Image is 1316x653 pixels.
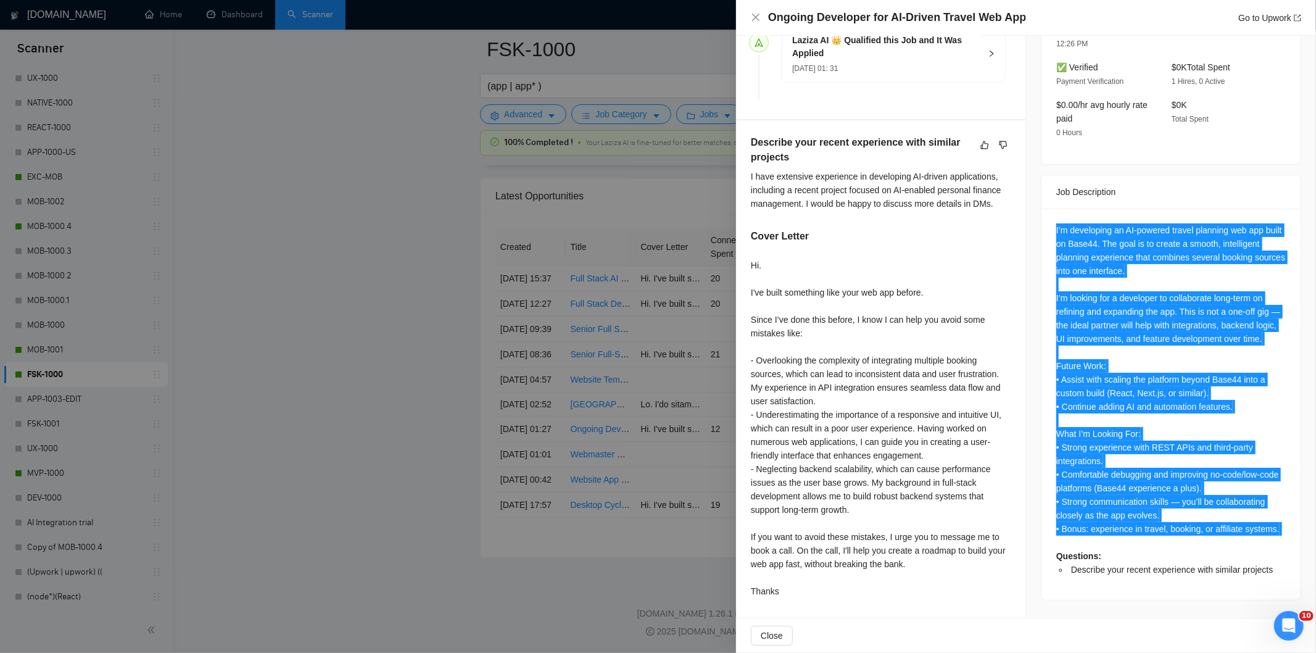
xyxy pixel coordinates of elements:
[977,138,992,152] button: like
[792,34,980,60] h5: Laziza AI 👑 Qualified this Job and It Was Applied
[999,140,1008,150] span: dislike
[751,259,1011,598] div: Hi. I've built something like your web app before. Since I’ve done this before, I know I can help...
[1274,611,1304,641] iframe: Intercom live chat
[751,12,761,22] span: close
[1056,175,1286,209] div: Job Description
[1172,115,1209,123] span: Total Spent
[1238,13,1301,23] a: Go to Upworkexport
[988,50,995,57] span: right
[1056,100,1148,123] span: $0.00/hr avg hourly rate paid
[751,229,809,244] h5: Cover Letter
[1071,565,1273,575] span: Describe your recent experience with similar projects
[996,138,1011,152] button: dislike
[980,140,989,150] span: like
[761,629,783,643] span: Close
[755,38,763,47] span: send
[768,10,1026,25] h4: Ongoing Developer for AI-Driven Travel Web App
[792,64,838,73] span: [DATE] 01: 31
[1056,223,1286,576] div: I’m developing an AI-powered travel planning web app built on Base44. The goal is to create a smo...
[1294,14,1301,22] span: export
[1172,77,1225,86] span: 1 Hires, 0 Active
[751,135,972,165] h5: Describe your recent experience with similar projects
[751,170,1011,210] div: I have extensive experience in developing AI-driven applications, including a recent project focu...
[1056,40,1088,48] span: 12:26 PM
[1056,551,1101,561] strong: Questions:
[1172,100,1187,110] span: $0K
[1056,77,1124,86] span: Payment Verification
[1056,128,1082,137] span: 0 Hours
[751,626,793,646] button: Close
[1299,611,1314,621] span: 10
[751,12,761,23] button: Close
[1056,62,1098,72] span: ✅ Verified
[1172,62,1230,72] span: $0K Total Spent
